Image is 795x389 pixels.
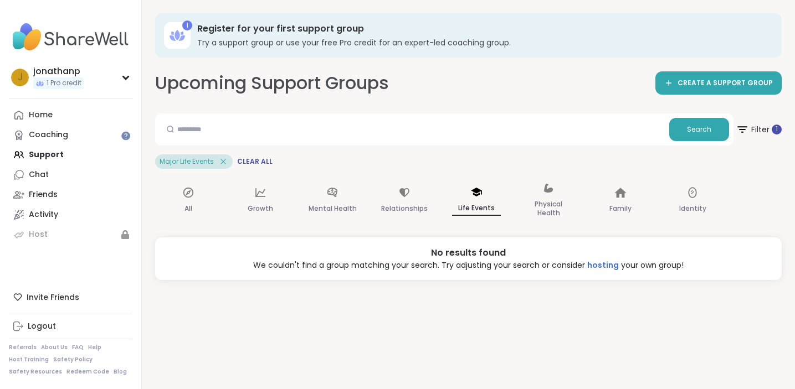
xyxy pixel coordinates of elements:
div: Home [29,110,53,121]
span: j [18,70,23,85]
span: Major Life Events [160,157,214,166]
a: Referrals [9,344,37,351]
p: Life Events [452,201,501,216]
a: Friends [9,185,132,205]
a: FAQ [72,344,84,351]
p: Identity [679,202,706,215]
a: Safety Resources [9,368,62,376]
div: Chat [29,169,49,180]
a: Blog [114,368,127,376]
span: Clear All [237,157,273,166]
div: 1 [182,20,192,30]
a: Chat [9,165,132,185]
h3: Try a support group or use your free Pro credit for an expert-led coaching group. [197,37,766,48]
div: Friends [29,189,58,200]
p: Relationships [381,202,428,215]
p: Growth [248,202,273,215]
p: All [184,202,192,215]
a: Coaching [9,125,132,145]
p: Mental Health [309,202,357,215]
span: CREATE A SUPPORT GROUP [678,79,773,88]
a: Logout [9,317,132,336]
a: Host [9,225,132,245]
div: Invite Friends [9,287,132,307]
h3: Register for your first support group [197,23,766,35]
a: CREATE A SUPPORT GROUP [655,71,782,95]
div: Coaching [29,129,68,141]
span: Search [687,125,711,134]
span: 1 Pro credit [47,79,81,88]
div: We couldn't find a group matching your search. Try adjusting your search or consider your own group! [164,260,773,271]
p: Physical Health [524,198,573,220]
div: Logout [28,321,56,332]
div: No results found [164,246,773,260]
div: jonathanp [33,65,84,77]
a: hosting [587,260,619,271]
iframe: Spotlight [121,131,130,140]
a: Home [9,105,132,125]
a: Help [88,344,101,351]
img: ShareWell Nav Logo [9,18,132,56]
a: Redeem Code [66,368,109,376]
h2: Upcoming Support Groups [155,71,389,96]
p: Family [609,202,632,215]
span: Filter [736,116,782,143]
a: About Us [41,344,68,351]
button: Search [669,118,729,141]
a: Safety Policy [53,356,93,364]
div: Activity [29,209,58,220]
button: Filter 1 [736,113,782,146]
span: 1 [776,125,778,134]
div: Host [29,229,48,240]
a: Activity [9,205,132,225]
a: Host Training [9,356,49,364]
